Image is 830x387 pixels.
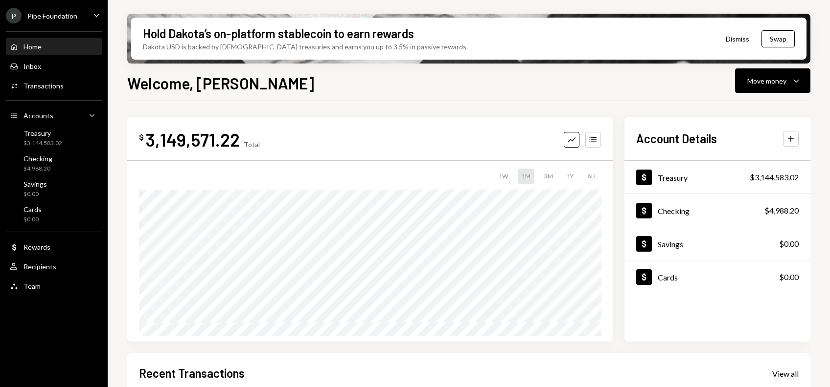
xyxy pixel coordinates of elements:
[6,126,102,150] a: Treasury$3,144,583.02
[518,169,534,184] div: 1M
[761,30,795,47] button: Swap
[23,243,50,251] div: Rewards
[6,277,102,295] a: Team
[779,271,799,283] div: $0.00
[658,206,690,215] div: Checking
[624,194,810,227] a: Checking$4,988.20
[143,25,414,42] div: Hold Dakota’s on-platform stablecoin to earn rewards
[6,57,102,75] a: Inbox
[143,42,468,52] div: Dakota USD is backed by [DEMOGRAPHIC_DATA] treasuries and earns you up to 3.5% in passive rewards.
[6,177,102,200] a: Savings$0.00
[6,107,102,124] a: Accounts
[127,73,314,93] h1: Welcome, [PERSON_NAME]
[714,27,761,50] button: Dismiss
[23,205,42,214] div: Cards
[6,238,102,256] a: Rewards
[23,282,41,290] div: Team
[146,129,240,150] div: 3,149,571.22
[23,165,52,173] div: $4,988.20
[6,38,102,55] a: Home
[23,139,62,148] div: $3,144,583.02
[23,111,53,120] div: Accounts
[779,238,799,250] div: $0.00
[636,130,717,147] h2: Account Details
[139,132,144,142] div: $
[750,172,799,183] div: $3,144,583.02
[23,180,47,188] div: Savings
[6,8,22,23] div: P
[6,77,102,94] a: Transactions
[23,190,47,198] div: $0.00
[624,161,810,193] a: Treasury$3,144,583.02
[747,76,786,86] div: Move money
[6,151,102,175] a: Checking$4,988.20
[583,169,601,184] div: ALL
[6,202,102,226] a: Cards$0.00
[624,227,810,260] a: Savings$0.00
[23,154,52,163] div: Checking
[139,365,245,381] h2: Recent Transactions
[540,169,557,184] div: 3M
[772,369,799,379] div: View all
[772,368,799,379] a: View all
[27,12,77,20] div: Pipe Foundation
[658,273,678,282] div: Cards
[764,205,799,216] div: $4,988.20
[23,62,41,70] div: Inbox
[23,262,56,271] div: Recipients
[658,239,683,249] div: Savings
[23,215,42,224] div: $0.00
[23,129,62,137] div: Treasury
[6,258,102,275] a: Recipients
[735,68,810,93] button: Move money
[624,260,810,293] a: Cards$0.00
[244,140,260,149] div: Total
[23,43,42,51] div: Home
[23,82,64,90] div: Transactions
[563,169,577,184] div: 1Y
[658,173,688,182] div: Treasury
[495,169,512,184] div: 1W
